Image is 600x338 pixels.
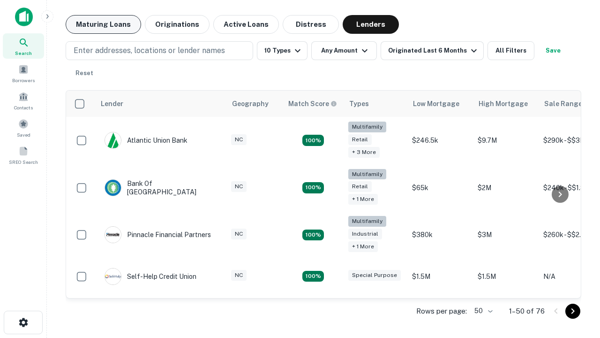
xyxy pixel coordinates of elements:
td: $380k [407,211,473,259]
span: Saved [17,131,30,138]
img: picture [105,227,121,243]
button: Distress [283,15,339,34]
div: + 1 more [348,241,378,252]
div: Geography [232,98,269,109]
th: Capitalize uses an advanced AI algorithm to match your search with the best lender. The match sco... [283,91,344,117]
div: Multifamily [348,122,386,132]
td: $65k [407,164,473,212]
img: capitalize-icon.png [15,8,33,26]
img: picture [105,269,121,284]
div: Self-help Credit Union [105,268,196,285]
div: Sale Range [544,98,582,109]
div: NC [231,270,247,281]
div: Industrial [348,229,382,239]
button: 10 Types [257,41,307,60]
button: Maturing Loans [66,15,141,34]
p: Enter addresses, locations or lender names [74,45,225,56]
button: All Filters [487,41,534,60]
div: NC [231,229,247,239]
td: $246.5k [407,117,473,164]
div: Pinnacle Financial Partners [105,226,211,243]
div: Retail [348,134,372,145]
th: Low Mortgage [407,91,473,117]
div: Matching Properties: 10, hasApolloMatch: undefined [302,135,324,146]
p: Rows per page: [416,306,467,317]
a: Saved [3,115,44,140]
div: Lender [101,98,123,109]
img: picture [105,132,121,148]
div: Multifamily [348,169,386,180]
button: Reset [69,64,99,83]
span: Borrowers [12,77,35,84]
div: Atlantic Union Bank [105,132,187,149]
th: High Mortgage [473,91,539,117]
div: High Mortgage [479,98,528,109]
a: Search [3,33,44,59]
div: + 3 more [348,147,380,158]
a: Borrowers [3,61,44,86]
div: Low Mortgage [413,98,459,109]
iframe: Chat Widget [553,263,600,308]
th: Lender [95,91,226,117]
td: $3M [473,211,539,259]
div: Capitalize uses an advanced AI algorithm to match your search with the best lender. The match sco... [288,99,337,109]
button: Originated Last 6 Months [381,41,484,60]
div: 50 [471,304,494,318]
div: Matching Properties: 14, hasApolloMatch: undefined [302,230,324,241]
td: $1.5M [407,259,473,294]
div: Matching Properties: 17, hasApolloMatch: undefined [302,182,324,193]
button: Save your search to get updates of matches that match your search criteria. [538,41,568,60]
button: Lenders [343,15,399,34]
span: Search [15,49,32,57]
div: NC [231,134,247,145]
td: $1.5M [473,259,539,294]
img: picture [105,180,121,196]
th: Geography [226,91,283,117]
button: Any Amount [311,41,377,60]
span: Contacts [14,104,33,111]
td: $2M [473,164,539,212]
span: SREO Search [9,158,38,166]
button: Enter addresses, locations or lender names [66,41,253,60]
div: Special Purpose [348,270,401,281]
button: Originations [145,15,210,34]
button: Go to next page [565,304,580,319]
div: Retail [348,181,372,192]
h6: Match Score [288,99,335,109]
button: Active Loans [213,15,279,34]
div: Originated Last 6 Months [388,45,480,56]
a: Contacts [3,88,44,113]
p: 1–50 of 76 [509,306,545,317]
div: + 1 more [348,194,378,205]
div: Types [349,98,369,109]
th: Types [344,91,407,117]
a: SREO Search [3,142,44,168]
div: Bank Of [GEOGRAPHIC_DATA] [105,179,217,196]
div: Matching Properties: 11, hasApolloMatch: undefined [302,271,324,282]
div: Multifamily [348,216,386,227]
td: $9.7M [473,117,539,164]
div: NC [231,181,247,192]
